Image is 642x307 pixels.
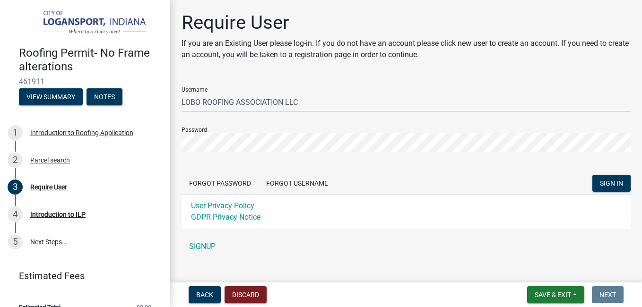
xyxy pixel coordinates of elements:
button: Next [592,286,624,303]
span: SIGN IN [600,179,623,187]
button: View Summary [19,88,83,105]
div: Require User [30,184,67,190]
button: Forgot Username [259,175,336,192]
div: Parcel search [30,157,70,163]
wm-modal-confirm: Summary [19,94,83,102]
p: If you are an Existing User please log-in. If you do not have an account please click new user to... [182,38,631,60]
div: 4 [8,207,23,222]
button: Notes [87,88,122,105]
div: 1 [8,125,23,140]
a: SIGNUP [182,237,631,256]
div: Introduction to ILP [30,211,86,218]
a: Estimated Fees [8,266,155,285]
span: Back [196,291,213,298]
a: User Privacy Policy [191,201,254,210]
button: Discard [225,286,267,303]
wm-modal-confirm: Notes [87,94,122,102]
div: Introduction to Roofing Application [30,129,133,136]
button: Back [189,286,221,303]
button: Save & Exit [527,286,584,303]
span: Save & Exit [535,291,571,298]
h4: Roofing Permit- No Frame alterations [19,46,163,74]
button: SIGN IN [592,175,631,192]
span: 461911 [19,77,151,86]
button: Forgot Password [182,175,259,192]
span: Next [599,291,616,298]
a: GDPR Privacy Notice [191,213,260,222]
div: 5 [8,234,23,249]
img: City of Logansport, Indiana [19,10,155,36]
div: 2 [8,153,23,168]
div: 3 [8,179,23,195]
h1: Require User [182,11,631,34]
